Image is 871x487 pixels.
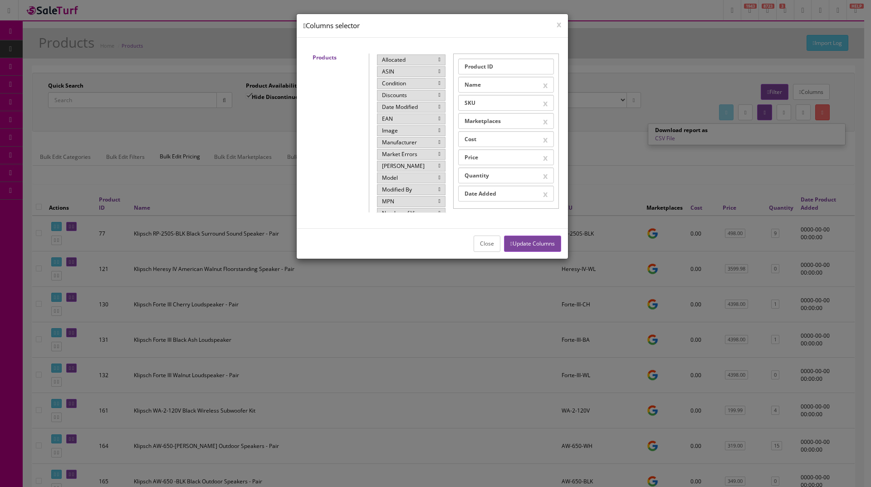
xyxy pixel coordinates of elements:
div: Modified By [377,184,445,195]
button: x [557,20,561,28]
div: Image [377,125,445,136]
button: Name [543,81,548,89]
label: Marketplaces [458,113,554,129]
div: [PERSON_NAME] [377,161,445,172]
div: Date Modified [377,102,445,113]
label: Date Added [458,186,554,202]
div: MPN [377,196,445,207]
label: Price [458,149,554,165]
button: Price [543,153,548,162]
button: Quantity [543,172,548,180]
a: Products [313,54,337,61]
button: Date Added [543,190,548,198]
button: Cost [543,135,548,143]
button: Close [474,236,500,251]
label: Cost [458,131,554,147]
label: Product ID [458,59,554,74]
div: Allocated [377,54,445,65]
label: Quantity [458,167,554,183]
div: Discounts [377,90,445,101]
button: SKU [543,99,548,107]
div: Number of Views [377,208,445,219]
div: Model [377,172,445,183]
div: Manufacturer [377,137,445,148]
div: Market Errors [377,149,445,160]
h4: Columns selector [303,21,561,30]
button: Marketplaces [543,117,548,125]
button: Update Columns [504,236,561,251]
div: ASIN [377,66,445,77]
label: Name [458,77,554,93]
div: Condition [377,78,445,89]
div: EAN [377,113,445,124]
label: SKU [458,95,554,111]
